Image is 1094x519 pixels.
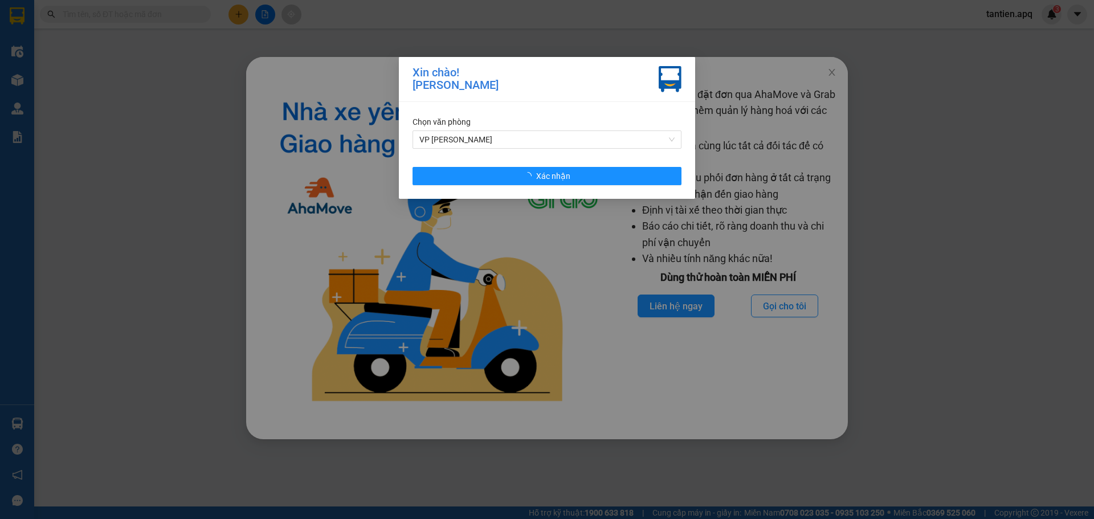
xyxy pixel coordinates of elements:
[413,66,499,92] div: Xin chào! [PERSON_NAME]
[524,172,536,180] span: loading
[413,116,681,128] div: Chọn văn phòng
[419,131,675,148] span: VP NGỌC HỒI
[536,170,570,182] span: Xác nhận
[413,167,681,185] button: Xác nhận
[659,66,681,92] img: vxr-icon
